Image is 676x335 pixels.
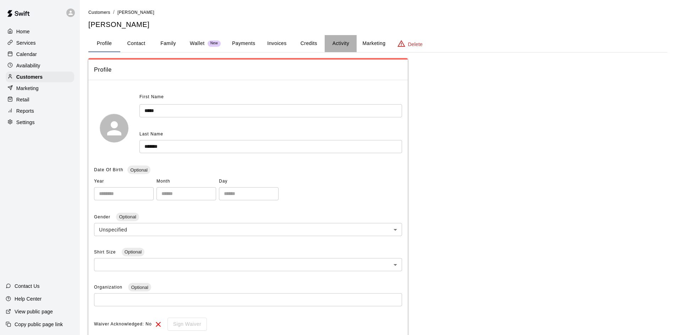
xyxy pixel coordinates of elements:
[94,285,124,290] span: Organization
[127,167,150,173] span: Optional
[15,308,53,315] p: View public page
[6,117,74,128] a: Settings
[6,26,74,37] a: Home
[16,107,34,115] p: Reports
[261,35,293,52] button: Invoices
[88,9,667,16] nav: breadcrumb
[6,72,74,82] a: Customers
[117,10,154,15] span: [PERSON_NAME]
[16,39,36,46] p: Services
[15,295,42,302] p: Help Center
[6,38,74,48] a: Services
[94,214,112,219] span: Gender
[16,85,39,92] p: Marketing
[94,176,154,187] span: Year
[94,167,123,172] span: Date Of Birth
[88,20,667,29] h5: [PERSON_NAME]
[139,132,163,136] span: Last Name
[16,51,37,58] p: Calendar
[113,9,115,16] li: /
[88,35,120,52] button: Profile
[219,176,279,187] span: Day
[6,49,74,60] a: Calendar
[16,62,40,69] p: Availability
[120,35,152,52] button: Contact
[6,106,74,116] a: Reports
[94,65,402,74] span: Profile
[94,319,152,330] span: Waiver Acknowledged: No
[190,40,205,47] p: Wallet
[357,35,391,52] button: Marketing
[128,285,151,290] span: Optional
[122,249,144,255] span: Optional
[116,214,139,219] span: Optional
[16,119,35,126] p: Settings
[15,321,63,328] p: Copy public page link
[16,73,43,80] p: Customers
[6,94,74,105] a: Retail
[94,250,117,255] span: Shirt Size
[88,10,110,15] span: Customers
[15,283,40,290] p: Contact Us
[6,60,74,71] a: Availability
[88,9,110,15] a: Customers
[208,41,221,46] span: New
[94,223,402,236] div: Unspecified
[293,35,325,52] button: Credits
[325,35,357,52] button: Activity
[408,41,423,48] p: Delete
[156,176,216,187] span: Month
[163,318,207,331] div: To sign waivers in admin, this feature must be enabled in general settings
[152,35,184,52] button: Family
[16,96,29,103] p: Retail
[6,83,74,94] a: Marketing
[16,28,30,35] p: Home
[88,35,667,52] div: basic tabs example
[226,35,261,52] button: Payments
[139,91,164,103] span: First Name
